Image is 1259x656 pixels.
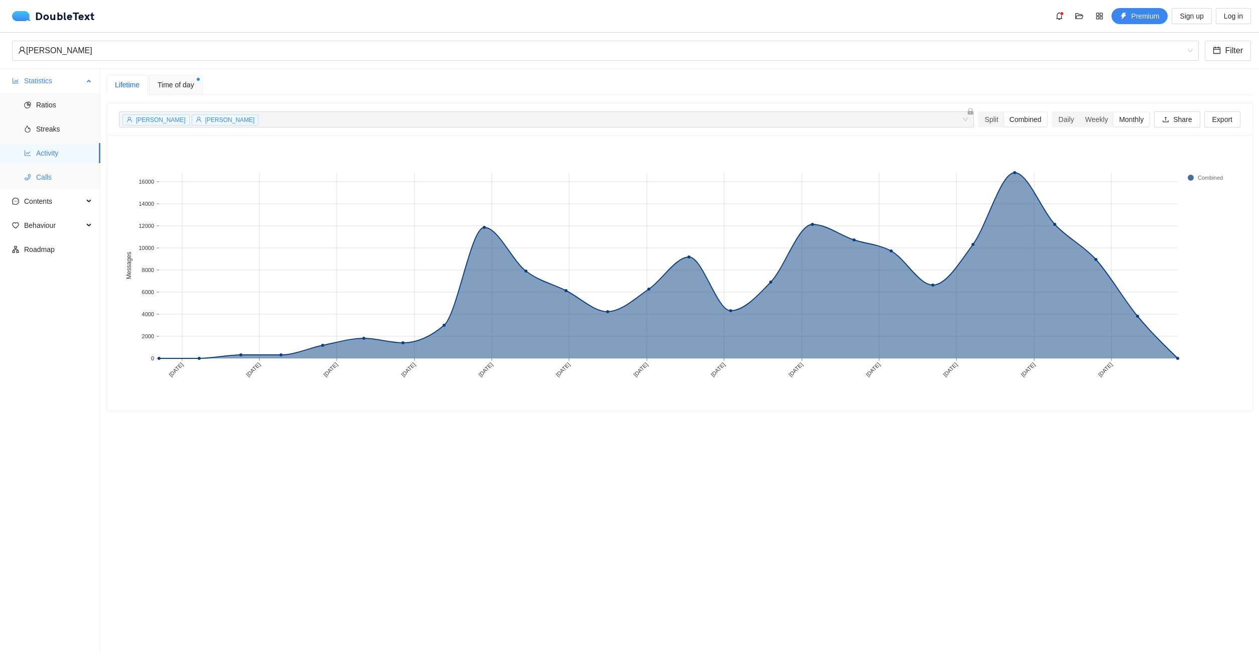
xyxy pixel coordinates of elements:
[1180,11,1203,22] span: Sign up
[12,222,19,229] span: heart
[36,143,92,163] span: Activity
[142,333,154,339] text: 2000
[24,191,83,211] span: Contents
[1052,12,1067,20] span: bell
[865,361,881,378] text: [DATE]
[12,246,19,253] span: apartment
[1213,46,1221,56] span: calendar
[12,77,19,84] span: bar-chart
[168,361,184,378] text: [DATE]
[12,11,95,21] div: DoubleText
[136,116,186,123] span: [PERSON_NAME]
[1173,114,1192,125] span: Share
[554,361,571,378] text: [DATE]
[477,361,494,378] text: [DATE]
[632,361,649,378] text: [DATE]
[1071,8,1087,24] button: folder-open
[1053,112,1079,126] div: Daily
[24,215,83,235] span: Behaviour
[151,355,154,361] text: 0
[24,239,92,259] span: Roadmap
[1154,111,1200,127] button: uploadShare
[24,174,31,181] span: phone
[24,101,31,108] span: pie-chart
[24,150,31,157] span: line-chart
[1113,112,1149,126] div: Monthly
[36,95,92,115] span: Ratios
[142,267,154,273] text: 8000
[142,311,154,317] text: 4000
[1091,8,1107,24] button: appstore
[196,116,202,122] span: user
[18,46,26,54] span: user
[24,71,83,91] span: Statistics
[322,361,339,378] text: [DATE]
[245,361,261,378] text: [DATE]
[138,201,154,207] text: 14000
[12,11,35,21] img: logo
[1131,11,1159,22] span: Premium
[1204,111,1240,127] button: Export
[138,179,154,185] text: 16000
[1051,8,1067,24] button: bell
[158,79,194,90] span: Time of day
[979,112,1004,126] div: Split
[36,167,92,187] span: Calls
[205,116,255,123] span: [PERSON_NAME]
[942,361,958,378] text: [DATE]
[1092,12,1107,20] span: appstore
[787,361,804,378] text: [DATE]
[115,79,139,90] div: Lifetime
[1020,361,1036,378] text: [DATE]
[18,41,1193,60] span: Jessica
[138,245,154,251] text: 10000
[142,289,154,295] text: 6000
[1120,13,1127,21] span: thunderbolt
[1079,112,1113,126] div: Weekly
[1172,8,1211,24] button: Sign up
[1216,8,1251,24] button: Log in
[1004,112,1047,126] div: Combined
[1212,114,1232,125] span: Export
[1072,12,1087,20] span: folder-open
[1162,116,1169,124] span: upload
[1111,8,1168,24] button: thunderboltPremium
[12,11,95,21] a: logoDoubleText
[1205,41,1251,61] button: calendarFilter
[125,252,132,280] text: Messages
[18,41,1184,60] div: [PERSON_NAME]
[138,223,154,229] text: 12000
[967,108,974,115] span: lock
[126,116,132,122] span: user
[12,198,19,205] span: message
[1224,11,1243,22] span: Log in
[1097,361,1113,378] text: [DATE]
[36,119,92,139] span: Streaks
[400,361,416,378] text: [DATE]
[710,361,726,378] text: [DATE]
[1225,44,1243,57] span: Filter
[24,125,31,133] span: fire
